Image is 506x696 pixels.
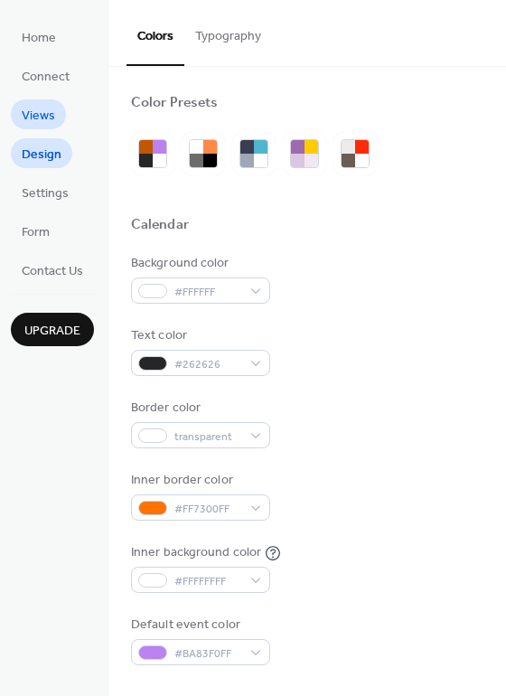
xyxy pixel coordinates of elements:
a: Connect [11,61,80,90]
span: transparent [174,428,241,447]
button: Upgrade [11,313,94,346]
span: Contact Us [22,262,83,281]
span: Settings [22,184,69,203]
div: Calendar [131,216,189,235]
span: Connect [22,68,70,87]
a: Design [11,138,72,168]
span: Upgrade [24,322,80,341]
div: Inner background color [131,543,261,562]
div: Color Presets [131,94,218,113]
span: #FFFFFF [174,283,241,302]
span: #FFFFFFFF [174,572,241,591]
a: Home [11,22,67,52]
span: #262626 [174,355,241,374]
div: Default event color [131,616,267,635]
a: Form [11,216,61,246]
div: Inner border color [131,471,267,490]
span: Home [22,29,56,48]
a: Contact Us [11,255,94,285]
span: Views [22,107,55,126]
span: #FF7300FF [174,500,241,519]
div: Text color [131,326,267,345]
span: Form [22,223,50,242]
a: Views [11,99,66,129]
a: Settings [11,177,80,207]
span: Design [22,146,61,165]
div: Background color [131,254,267,273]
div: Border color [131,399,267,418]
span: #BA83F0FF [174,644,241,663]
